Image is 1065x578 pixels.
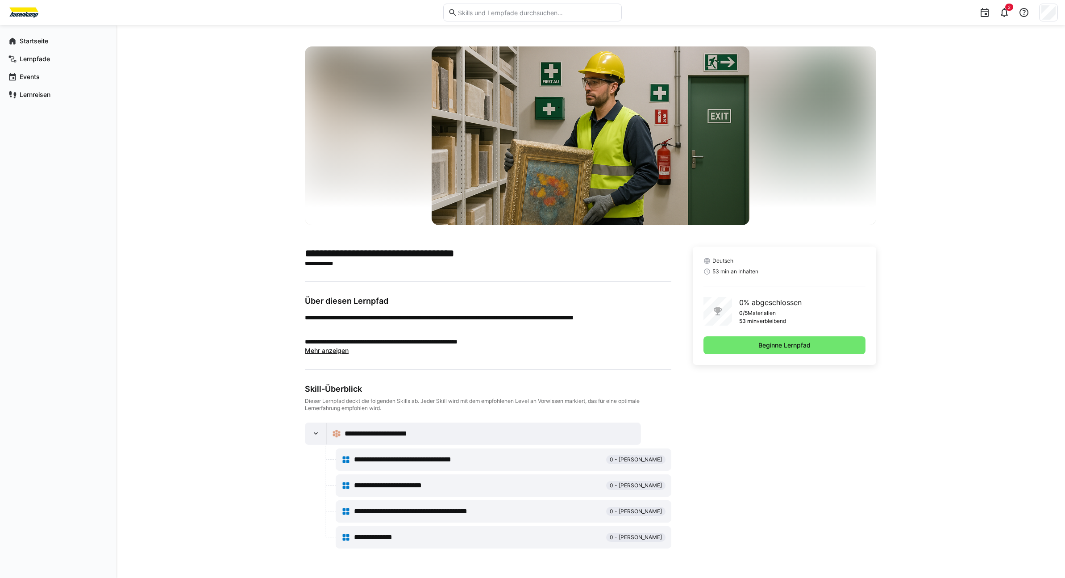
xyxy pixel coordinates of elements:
[610,482,662,489] span: 0 - [PERSON_NAME]
[305,347,349,354] span: Mehr anzeigen
[1008,4,1011,10] span: 2
[739,318,757,325] p: 53 min
[703,336,865,354] button: Beginne Lernpfad
[457,8,617,17] input: Skills und Lernpfade durchsuchen…
[739,310,748,317] p: 0/5
[610,508,662,515] span: 0 - [PERSON_NAME]
[757,341,812,350] span: Beginne Lernpfad
[610,456,662,463] span: 0 - [PERSON_NAME]
[305,384,671,394] div: Skill-Überblick
[712,268,758,275] span: 53 min an Inhalten
[739,297,802,308] p: 0% abgeschlossen
[757,318,786,325] p: verbleibend
[610,534,662,541] span: 0 - [PERSON_NAME]
[305,296,671,306] h3: Über diesen Lernpfad
[712,257,733,264] span: Deutsch
[748,310,776,317] p: Materialien
[305,398,671,412] div: Dieser Lernpfad deckt die folgenden Skills ab. Jeder Skill wird mit dem empfohlenen Level an Vorw...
